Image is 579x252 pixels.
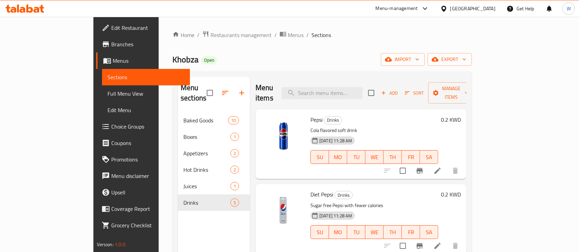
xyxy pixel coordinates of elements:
[201,57,217,63] span: Open
[400,88,428,98] span: Sort items
[376,4,418,13] div: Menu-management
[231,150,239,157] span: 2
[381,53,425,66] button: import
[228,116,239,124] div: items
[386,227,399,237] span: TH
[183,182,230,190] span: Juices
[324,116,342,124] span: Drinks
[368,227,381,237] span: WE
[107,73,185,81] span: Sections
[183,116,228,124] span: Baked Goods
[111,188,185,196] span: Upsell
[378,88,400,98] button: Add
[311,31,331,39] span: Sections
[441,115,461,124] h6: 0.2 KWD
[230,182,239,190] div: items
[347,150,365,164] button: TU
[403,88,425,98] button: Sort
[274,31,277,39] li: /
[310,150,329,164] button: SU
[347,225,365,239] button: TU
[310,115,322,125] span: Pepsi
[329,225,347,239] button: MO
[96,184,190,201] a: Upsell
[234,85,250,101] button: Add section
[231,183,239,190] span: 1
[102,102,190,118] a: Edit Menu
[365,225,384,239] button: WE
[420,225,438,239] button: SA
[115,240,125,249] span: 1.0.0
[211,31,272,39] span: Restaurants management
[178,145,250,161] div: Appetizers2
[402,225,420,239] button: FR
[107,106,185,114] span: Edit Menu
[231,167,239,173] span: 2
[402,150,420,164] button: FR
[230,149,239,157] div: items
[396,164,410,178] span: Select to update
[433,167,442,175] a: Edit menu item
[228,117,239,124] span: 10
[178,129,250,145] div: Boxes1
[433,55,466,64] span: export
[197,31,200,39] li: /
[96,151,190,168] a: Promotions
[96,20,190,36] a: Edit Restaurant
[368,152,381,162] span: WE
[447,163,464,179] button: delete
[420,150,438,164] button: SA
[230,166,239,174] div: items
[329,150,347,164] button: MO
[231,134,239,140] span: 1
[282,87,363,99] input: search
[96,217,190,233] a: Grocery Checklist
[111,172,185,180] span: Menu disclaimer
[365,150,384,164] button: WE
[567,5,571,12] span: W
[183,166,230,174] span: Hot Drinks
[386,55,419,64] span: import
[178,194,250,211] div: Drinks5
[334,191,353,199] div: Drinks
[386,152,399,162] span: TH
[310,126,438,135] p: Cola flavored soft drink
[201,56,217,64] div: Open
[230,199,239,207] div: items
[405,227,417,237] span: FR
[314,152,326,162] span: SU
[288,31,304,39] span: Menus
[183,199,230,207] div: Drinks
[202,31,272,39] a: Restaurants management
[317,213,355,219] span: [DATE] 11:28 AM
[107,89,185,98] span: Full Menu View
[111,40,185,48] span: Branches
[350,227,363,237] span: TU
[306,31,309,39] li: /
[310,189,333,200] span: Diet Pepsi
[111,221,185,229] span: Grocery Checklist
[314,227,326,237] span: SU
[178,109,250,214] nav: Menu sections
[183,149,230,157] span: Appetizers
[111,24,185,32] span: Edit Restaurant
[102,85,190,102] a: Full Menu View
[203,86,217,100] span: Select all sections
[178,161,250,178] div: Hot Drinks2
[261,190,305,233] img: Diet Pepsi
[261,115,305,159] img: Pepsi
[96,118,190,135] a: Choice Groups
[384,225,402,239] button: TH
[96,168,190,184] a: Menu disclaimer
[450,5,496,12] div: [GEOGRAPHIC_DATA]
[217,85,234,101] span: Sort sections
[111,139,185,147] span: Coupons
[433,242,442,250] a: Edit menu item
[97,240,114,249] span: Version:
[111,205,185,213] span: Coverage Report
[310,225,329,239] button: SU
